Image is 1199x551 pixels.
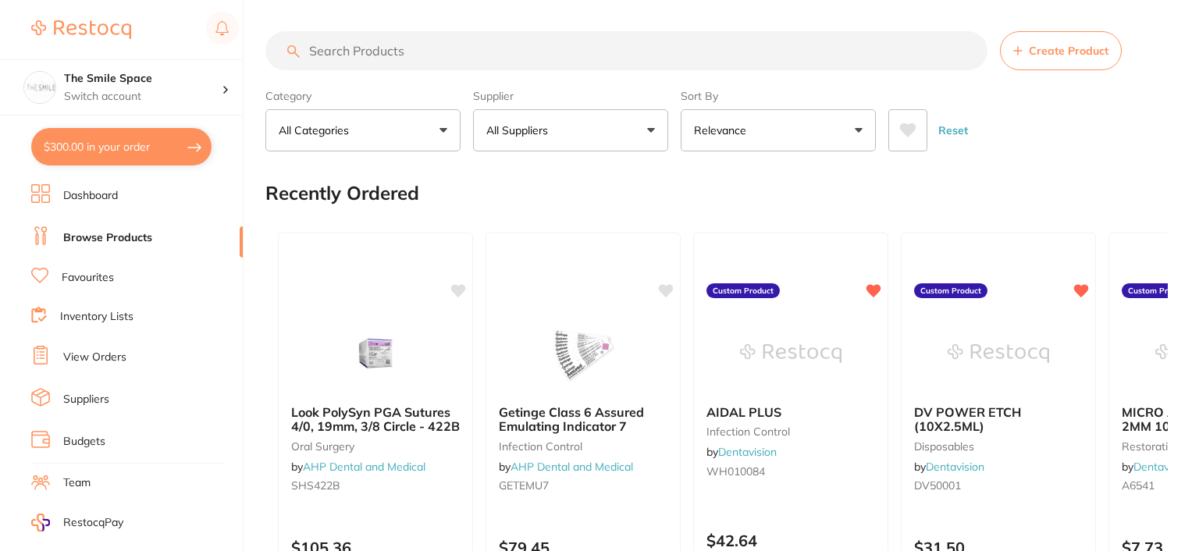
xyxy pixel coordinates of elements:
button: Create Product [1000,31,1122,70]
label: Supplier [473,89,668,103]
a: Dentavision [718,445,777,459]
b: Getinge Class 6 Assured Emulating Indicator 7 [499,405,667,434]
p: All Categories [279,123,355,138]
a: Restocq Logo [31,12,131,48]
a: AHP Dental and Medical [303,460,425,474]
span: by [499,460,633,474]
a: Browse Products [63,230,152,246]
a: Suppliers [63,392,109,407]
a: Dentavision [926,460,984,474]
img: Restocq Logo [31,20,131,39]
span: by [291,460,425,474]
img: The Smile Space [24,72,55,103]
small: DV50001 [914,479,1083,492]
b: DV POWER ETCH (10X2.5ML) [914,405,1083,434]
small: infection control [499,440,667,453]
button: Reset [934,109,973,151]
span: by [1122,460,1192,474]
a: Team [63,475,91,491]
a: Dentavision [1133,460,1192,474]
img: Getinge Class 6 Assured Emulating Indicator 7 [532,315,634,393]
label: Sort By [681,89,876,103]
input: Search Products [265,31,987,70]
a: AHP Dental and Medical [511,460,633,474]
img: DV POWER ETCH (10X2.5ML) [948,315,1049,393]
small: infection control [706,425,875,438]
label: Custom Product [1122,283,1195,299]
label: Category [265,89,461,103]
img: Look PolySyn PGA Sutures 4/0, 19mm, 3/8 Circle - 422B [325,315,426,393]
small: WH010084 [706,465,875,478]
button: $300.00 in your order [31,128,212,165]
button: All Categories [265,109,461,151]
small: GETEMU7 [499,479,667,492]
img: AIDAL PLUS [740,315,841,393]
a: Inventory Lists [60,309,133,325]
p: $42.64 [706,531,875,549]
small: disposables [914,440,1083,453]
b: AIDAL PLUS [706,405,875,419]
p: Relevance [694,123,752,138]
b: Look PolySyn PGA Sutures 4/0, 19mm, 3/8 Circle - 422B [291,405,460,434]
label: Custom Product [914,283,987,299]
button: All Suppliers [473,109,668,151]
a: Dashboard [63,188,118,204]
label: Custom Product [706,283,780,299]
h2: Recently Ordered [265,183,419,204]
a: RestocqPay [31,514,123,531]
span: by [706,445,777,459]
span: Create Product [1029,44,1108,57]
span: by [914,460,984,474]
small: SHS422B [291,479,460,492]
h4: The Smile Space [64,71,222,87]
small: oral surgery [291,440,460,453]
a: View Orders [63,350,126,365]
span: RestocqPay [63,515,123,531]
button: Relevance [681,109,876,151]
img: RestocqPay [31,514,50,531]
a: Budgets [63,434,105,450]
p: All Suppliers [486,123,554,138]
p: Switch account [64,89,222,105]
a: Favourites [62,270,114,286]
